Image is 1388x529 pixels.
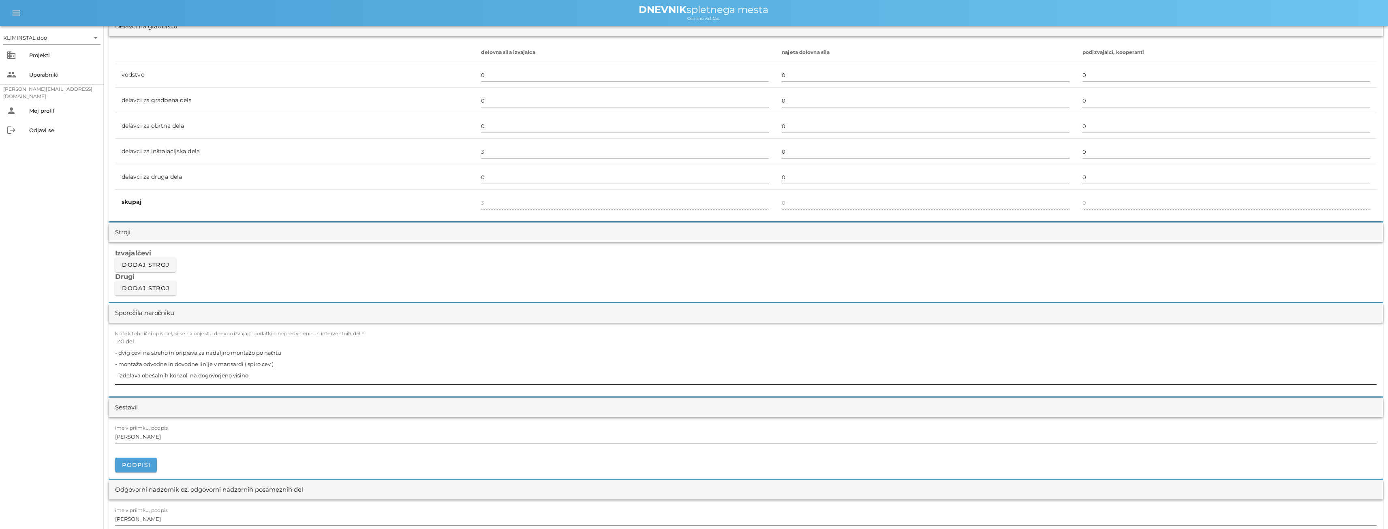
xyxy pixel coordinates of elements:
font: delavci za gradbena dela [122,96,192,104]
input: 0 [1082,145,1370,158]
font: [PERSON_NAME][EMAIL_ADDRESS][DOMAIN_NAME] [3,86,92,99]
input: 0 [1082,120,1370,133]
font: Izvajalčevi [115,249,151,257]
input: 0 [782,69,1069,81]
font: Sporočila naročniku [115,309,174,317]
font: skupaj [122,198,142,206]
font: delovna sila izvajalca [481,49,535,55]
font: Dodaj stroj [122,285,169,292]
font: Drugi [115,272,135,281]
font: ime v priimku, podpis [115,425,168,431]
input: 0 [1082,94,1370,107]
font: podizvajalci, kooperanti [1082,49,1144,55]
i: logout [6,125,16,135]
input: 0 [481,120,769,133]
i: person [6,106,16,116]
input: 0 [782,171,1069,184]
font: delavci za inštalacijska dela [122,148,200,155]
font: delavci za obrtna dela [122,122,184,129]
i: arrow_drop_down [91,33,101,43]
input: 0 [481,171,769,184]
input: 0 [782,145,1069,158]
button: Dodaj stroj [115,281,176,296]
font: Delavci na gradbišču [115,22,178,30]
div: KLIMINSTAL doo [3,31,101,44]
input: 0 [481,94,769,107]
input: 0 [1082,69,1370,81]
font: Projekti [29,52,50,58]
i: menu [11,8,21,18]
input: 0 [1082,171,1370,184]
iframe: Pripomoček za klepet [1272,441,1388,529]
font: Podpiši [122,461,150,469]
font: Moj profil [29,107,54,114]
font: Stroji [115,228,130,236]
font: ime v priimku, podpis [115,508,168,513]
font: spletnega mesta [687,4,768,15]
font: Cenimo vaš čas. [687,16,720,21]
font: DNEVNIK [639,4,687,15]
font: Odgovorni nadzornik oz. odgovorni nadzornih posameznih del [115,486,303,493]
button: Podpiši [115,458,157,472]
font: KLIMINSTAL doo [3,34,47,41]
input: 0 [481,145,769,158]
i: people [6,70,16,79]
font: Dodaj stroj [122,261,169,268]
input: 0 [782,94,1069,107]
font: vodstvo [122,71,145,78]
font: Uporabniki [29,71,59,78]
input: 0 [782,120,1069,133]
font: Sestavil [115,403,138,411]
font: kratek tehnični opis del, ki se na objektu dnevno izvajajo, podatki o nepredvidenih in interventn... [115,331,365,336]
font: najeta dolovna sila [782,49,830,55]
button: Dodaj stroj [115,257,176,272]
input: 0 [481,69,769,81]
i: business [6,50,16,60]
font: Odjavi se [29,127,54,133]
font: delavci za druga dela [122,173,182,180]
